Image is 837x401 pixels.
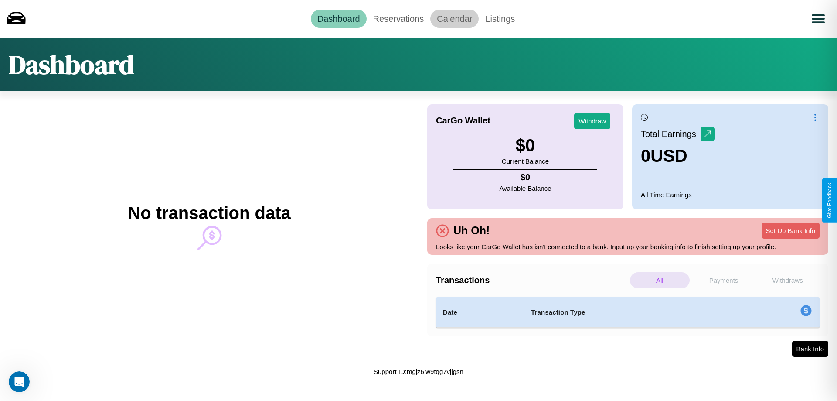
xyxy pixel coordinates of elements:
p: Looks like your CarGo Wallet has isn't connected to a bank. Input up your banking info to finish ... [436,241,820,253]
h2: No transaction data [128,203,290,223]
h4: Uh Oh! [449,224,494,237]
h3: 0 USD [641,146,715,166]
h3: $ 0 [502,136,549,155]
p: Current Balance [502,155,549,167]
h4: Transactions [436,275,628,285]
a: Dashboard [311,10,367,28]
h4: Transaction Type [531,307,729,318]
a: Calendar [430,10,479,28]
h4: CarGo Wallet [436,116,490,126]
a: Listings [479,10,521,28]
h1: Dashboard [9,47,134,82]
h4: Date [443,307,517,318]
button: Withdraw [574,113,610,129]
button: Open menu [806,7,830,31]
button: Bank Info [792,341,828,357]
p: All [630,272,690,288]
p: Total Earnings [641,126,701,142]
h4: $ 0 [500,172,551,182]
p: Support ID: mgjz6lw9tqg7vjjgsn [374,366,463,377]
table: simple table [436,297,820,328]
a: Reservations [367,10,431,28]
p: Withdraws [758,272,817,288]
p: Payments [694,272,754,288]
button: Set Up Bank Info [762,223,820,239]
p: All Time Earnings [641,189,820,201]
p: Available Balance [500,182,551,194]
div: Give Feedback [827,183,833,218]
iframe: Intercom live chat [9,371,30,392]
